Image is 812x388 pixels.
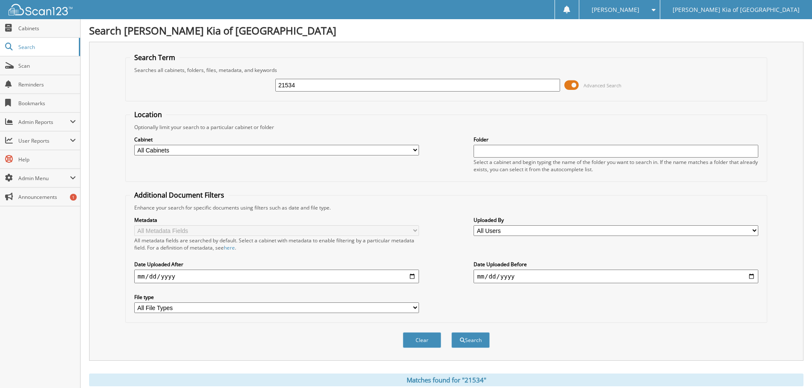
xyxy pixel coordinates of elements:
[592,7,639,12] span: [PERSON_NAME]
[134,216,419,224] label: Metadata
[18,100,76,107] span: Bookmarks
[18,62,76,69] span: Scan
[134,293,419,301] label: File type
[474,261,758,268] label: Date Uploaded Before
[130,53,179,62] legend: Search Term
[18,25,76,32] span: Cabinets
[474,270,758,283] input: end
[134,237,419,251] div: All metadata fields are searched by default. Select a cabinet with metadata to enable filtering b...
[18,137,70,144] span: User Reports
[18,43,75,51] span: Search
[134,270,419,283] input: start
[130,190,228,200] legend: Additional Document Filters
[134,261,419,268] label: Date Uploaded After
[9,4,72,15] img: scan123-logo-white.svg
[130,204,763,211] div: Enhance your search for specific documents using filters such as date and file type.
[18,81,76,88] span: Reminders
[224,244,235,251] a: here
[474,136,758,143] label: Folder
[89,23,803,37] h1: Search [PERSON_NAME] Kia of [GEOGRAPHIC_DATA]
[474,158,758,173] div: Select a cabinet and begin typing the name of the folder you want to search in. If the name match...
[89,374,803,386] div: Matches found for "21534"
[134,136,419,143] label: Cabinet
[130,110,166,119] legend: Location
[474,216,758,224] label: Uploaded By
[130,66,763,74] div: Searches all cabinets, folders, files, metadata, and keywords
[451,332,490,348] button: Search
[18,118,70,126] span: Admin Reports
[130,124,763,131] div: Optionally limit your search to a particular cabinet or folder
[18,175,70,182] span: Admin Menu
[584,82,621,89] span: Advanced Search
[18,156,76,163] span: Help
[673,7,800,12] span: [PERSON_NAME] Kia of [GEOGRAPHIC_DATA]
[403,332,441,348] button: Clear
[70,194,77,201] div: 1
[18,193,76,201] span: Announcements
